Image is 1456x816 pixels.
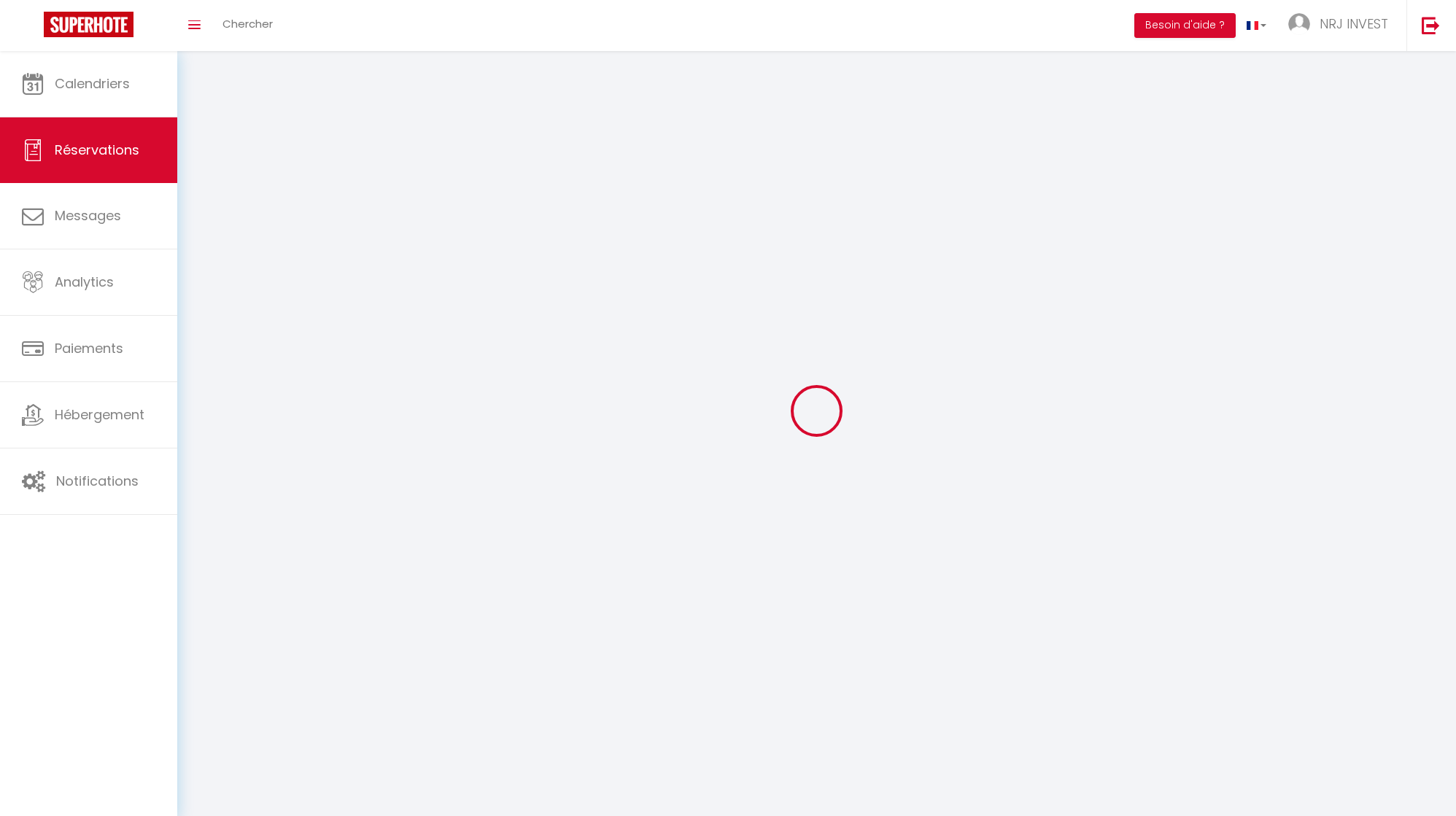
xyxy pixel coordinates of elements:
span: Notifications [56,472,139,490]
span: Paiements [55,339,123,357]
img: ... [1288,13,1310,35]
span: Messages [55,206,121,225]
img: logout [1422,16,1440,34]
button: Besoin d'aide ? [1134,13,1236,38]
span: Chercher [222,16,273,31]
span: Analytics [55,273,114,291]
img: Super Booking [44,12,133,37]
button: Ouvrir le widget de chat LiveChat [12,6,55,50]
span: NRJ INVEST [1320,15,1388,33]
span: Réservations [55,141,139,159]
span: Calendriers [55,74,130,93]
span: Hébergement [55,405,144,424]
